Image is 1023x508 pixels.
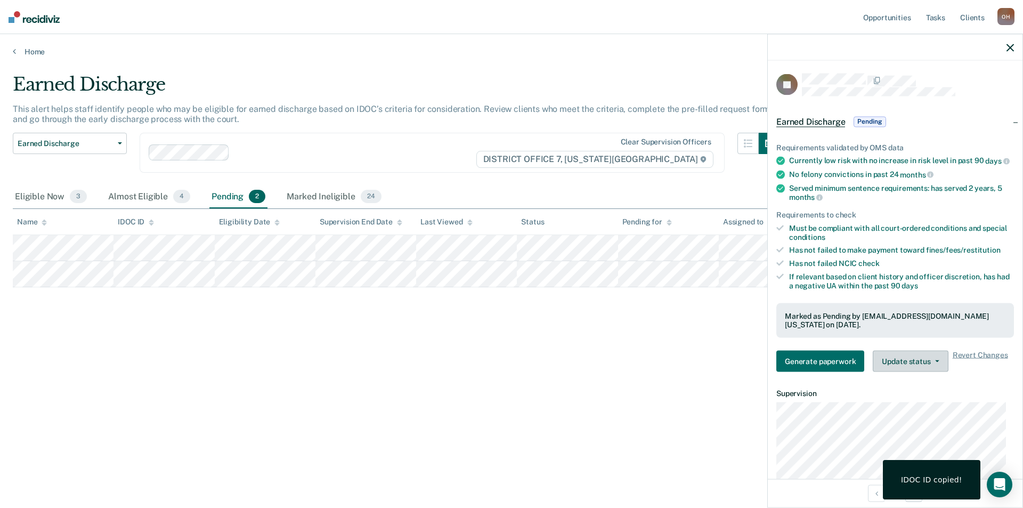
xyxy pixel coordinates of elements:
[789,232,825,241] span: conditions
[18,139,113,148] span: Earned Discharge
[789,156,1014,166] div: Currently low risk with no increase in risk level in past 90
[320,217,402,227] div: Supervision End Date
[13,74,780,104] div: Earned Discharge
[926,246,1001,254] span: fines/fees/restitution
[789,272,1014,290] div: If relevant based on client history and officer discretion, has had a negative UA within the past 90
[902,281,918,289] span: days
[789,246,1014,255] div: Has not failed to make payment toward
[868,485,885,502] button: Previous Opportunity
[621,138,711,147] div: Clear supervision officers
[723,217,773,227] div: Assigned to
[70,190,87,204] span: 3
[776,210,1014,219] div: Requirements to check
[249,190,265,204] span: 2
[118,217,154,227] div: IDOC ID
[789,170,1014,179] div: No felony convictions in past 24
[776,351,868,372] a: Navigate to form link
[106,186,192,209] div: Almost Eligible
[997,8,1014,25] div: O H
[361,190,381,204] span: 24
[776,143,1014,152] div: Requirements validated by OMS data
[476,151,713,168] span: DISTRICT OFFICE 7, [US_STATE][GEOGRAPHIC_DATA]
[776,116,845,127] span: Earned Discharge
[209,186,267,209] div: Pending
[17,217,47,227] div: Name
[900,170,933,179] span: months
[13,186,89,209] div: Eligible Now
[873,351,948,372] button: Update status
[776,351,864,372] button: Generate paperwork
[13,104,772,124] p: This alert helps staff identify people who may be eligible for earned discharge based on IDOC’s c...
[219,217,280,227] div: Eligibility Date
[901,475,962,485] div: IDOC ID copied!
[789,183,1014,201] div: Served minimum sentence requirements: has served 2 years, 5
[785,311,1005,329] div: Marked as Pending by [EMAIL_ADDRESS][DOMAIN_NAME][US_STATE] on [DATE].
[768,479,1022,507] div: 1 / 2
[789,193,823,201] span: months
[985,157,1009,165] span: days
[173,190,190,204] span: 4
[13,47,1010,57] a: Home
[622,217,672,227] div: Pending for
[776,389,1014,398] dt: Supervision
[768,104,1022,139] div: Earned DischargePending
[953,351,1008,372] span: Revert Changes
[420,217,472,227] div: Last Viewed
[858,259,879,268] span: check
[789,223,1014,241] div: Must be compliant with all court-ordered conditions and special
[9,11,60,23] img: Recidiviz
[789,259,1014,268] div: Has not failed NCIC
[854,116,886,127] span: Pending
[521,217,544,227] div: Status
[285,186,383,209] div: Marked Ineligible
[987,472,1012,497] div: Open Intercom Messenger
